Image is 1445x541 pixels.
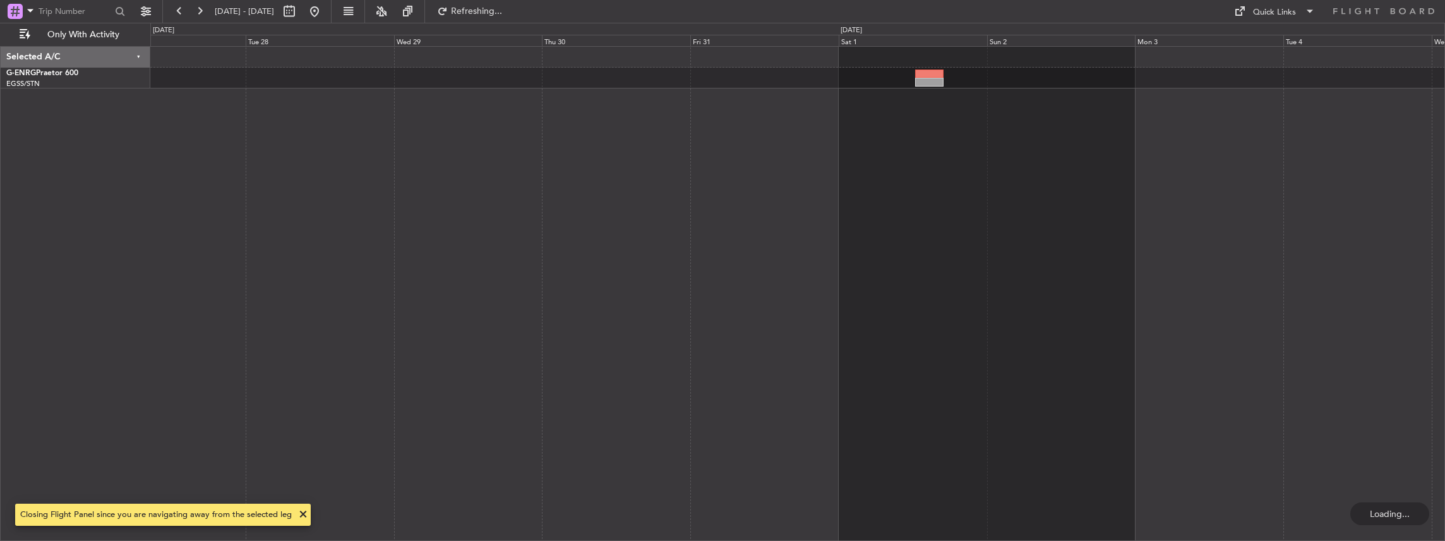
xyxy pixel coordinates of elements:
[153,25,174,36] div: [DATE]
[542,35,690,46] div: Thu 30
[839,35,987,46] div: Sat 1
[1135,35,1283,46] div: Mon 3
[14,25,137,45] button: Only With Activity
[1228,1,1321,21] button: Quick Links
[431,1,507,21] button: Refreshing...
[841,25,862,36] div: [DATE]
[690,35,839,46] div: Fri 31
[20,509,292,521] div: Closing Flight Panel since you are navigating away from the selected leg
[97,35,246,46] div: Mon 27
[1283,35,1432,46] div: Tue 4
[394,35,543,46] div: Wed 29
[215,6,274,17] span: [DATE] - [DATE]
[6,79,40,88] a: EGSS/STN
[6,70,78,77] a: G-ENRGPraetor 600
[33,30,133,39] span: Only With Activity
[450,7,503,16] span: Refreshing...
[39,2,111,21] input: Trip Number
[246,35,394,46] div: Tue 28
[1350,502,1429,525] div: Loading...
[987,35,1136,46] div: Sun 2
[1253,6,1296,19] div: Quick Links
[6,70,36,77] span: G-ENRG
